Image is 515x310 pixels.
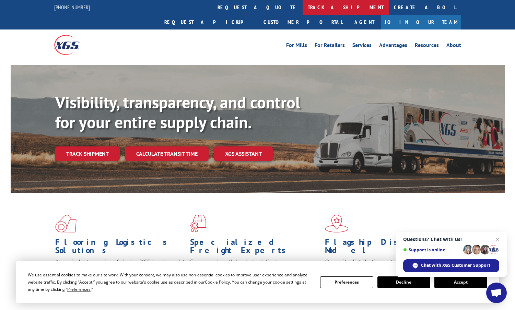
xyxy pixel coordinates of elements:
[315,43,345,50] a: For Retailers
[190,238,320,258] h1: Specialized Freight Experts
[325,238,455,258] h1: Flagship Distribution Model
[325,258,451,274] span: Our agile distribution network gives you nationwide inventory management on demand.
[421,262,490,269] span: Chat with XGS Customer Support
[190,258,320,288] p: From overlength loads to delicate cargo, our experienced staff knows the best way to move your fr...
[377,276,430,288] button: Decline
[403,237,499,242] span: Questions? Chat with us!
[28,271,312,293] div: We use essential cookies to make our site work. With your consent, we may also use non-essential ...
[125,146,209,161] a: Calculate transit time
[159,15,258,29] a: Request a pickup
[415,43,439,50] a: Resources
[352,43,372,50] a: Services
[55,215,77,232] img: xgs-icon-total-supply-chain-intelligence-red
[379,43,407,50] a: Advantages
[258,15,348,29] a: Customer Portal
[55,238,185,258] h1: Flooring Logistics Solutions
[54,4,90,11] a: [PHONE_NUMBER]
[325,215,349,232] img: xgs-icon-flagship-distribution-model-red
[55,92,300,133] b: Visibility, transparency, and control for your entire supply chain.
[67,286,91,292] span: Preferences
[381,15,461,29] a: Join Our Team
[55,258,185,282] span: As an industry carrier of choice, XGS has brought innovation and dedication to flooring logistics...
[16,261,499,303] div: Cookie Consent Prompt
[286,43,307,50] a: For Mills
[190,215,206,232] img: xgs-icon-focused-on-flooring-red
[486,283,507,303] div: Open chat
[403,259,499,272] div: Chat with XGS Customer Support
[446,43,461,50] a: About
[434,276,487,288] button: Accept
[214,146,273,161] a: XGS ASSISTANT
[348,15,381,29] a: Agent
[205,279,230,285] span: Cookie Policy
[320,276,373,288] button: Preferences
[55,146,120,161] a: Track shipment
[493,235,502,243] span: Close chat
[403,247,461,252] span: Support is online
